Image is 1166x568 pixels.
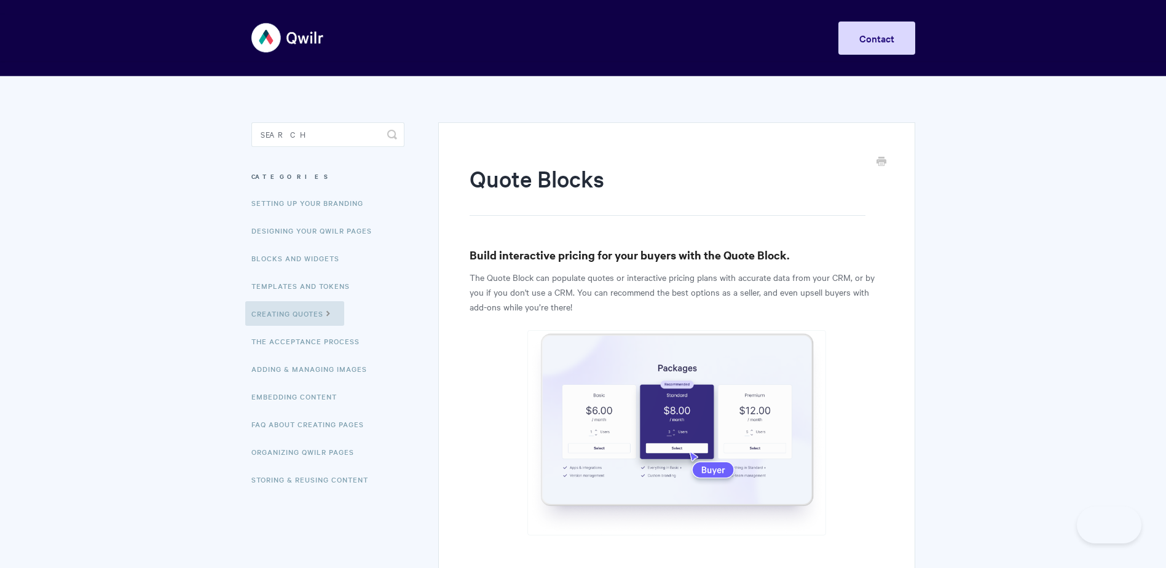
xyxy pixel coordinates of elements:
[251,165,404,187] h3: Categories
[470,247,883,264] h3: Build interactive pricing for your buyers with the Quote Block.
[251,15,325,61] img: Qwilr Help Center
[251,329,369,353] a: The Acceptance Process
[251,357,376,381] a: Adding & Managing Images
[251,122,404,147] input: Search
[251,218,381,243] a: Designing Your Qwilr Pages
[251,384,346,409] a: Embedding Content
[470,163,865,216] h1: Quote Blocks
[251,246,349,270] a: Blocks and Widgets
[251,191,372,215] a: Setting up your Branding
[251,440,363,464] a: Organizing Qwilr Pages
[251,467,377,492] a: Storing & Reusing Content
[876,156,886,169] a: Print this Article
[838,22,915,55] a: Contact
[1077,507,1141,543] iframe: Toggle Customer Support
[527,330,827,535] img: file-30ANXqc23E.png
[470,270,883,314] p: The Quote Block can populate quotes or interactive pricing plans with accurate data from your CRM...
[251,412,373,436] a: FAQ About Creating Pages
[251,274,359,298] a: Templates and Tokens
[245,301,344,326] a: Creating Quotes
